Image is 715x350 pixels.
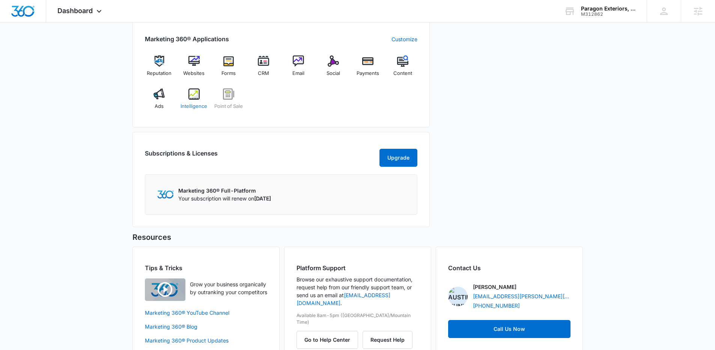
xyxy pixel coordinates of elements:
p: Your subscription will renew on [178,194,271,202]
a: Customize [391,35,417,43]
img: Austin Hunt [448,287,468,306]
a: Websites [179,55,208,82]
button: Upgrade [379,149,417,167]
a: Call Us Now [448,320,570,338]
span: Websites [183,70,205,77]
span: Content [393,70,412,77]
a: Content [388,55,417,82]
p: Available 8am-5pm ([GEOGRAPHIC_DATA]/Mountain Time) [297,312,419,326]
span: Forms [221,70,236,77]
h2: Marketing 360® Applications [145,34,229,43]
a: Social [319,55,348,82]
a: Reputation [145,55,174,82]
h2: Tips & Tricks [145,263,267,272]
h2: Platform Support [297,263,419,272]
a: Email [284,55,313,82]
span: [DATE] [254,195,271,202]
span: Email [292,70,304,77]
h5: Resources [132,232,583,243]
a: CRM [249,55,278,82]
button: Request Help [363,331,412,349]
span: CRM [258,70,269,77]
span: Point of Sale [214,103,243,110]
a: Forms [214,55,243,82]
a: Ads [145,88,174,115]
p: Marketing 360® Full-Platform [178,187,271,194]
h2: Subscriptions & Licenses [145,149,218,164]
p: Browse our exhaustive support documentation, request help from our friendly support team, or send... [297,275,419,307]
span: Payments [357,70,379,77]
span: Dashboard [57,7,93,15]
a: Point of Sale [214,88,243,115]
a: Marketing 360® Product Updates [145,337,267,344]
a: Payments [354,55,382,82]
span: Social [327,70,340,77]
span: Ads [155,103,164,110]
a: Request Help [363,337,412,343]
h2: Contact Us [448,263,570,272]
a: Go to Help Center [297,337,363,343]
img: Quick Overview Video [145,278,185,301]
img: Marketing 360 Logo [157,190,174,198]
a: Intelligence [179,88,208,115]
p: Grow your business organically by outranking your competitors [190,280,267,296]
p: [PERSON_NAME] [473,283,516,291]
a: [PHONE_NUMBER] [473,302,520,310]
span: Reputation [147,70,172,77]
span: Intelligence [181,103,207,110]
div: account id [581,12,636,17]
div: account name [581,6,636,12]
a: [EMAIL_ADDRESS][PERSON_NAME][DOMAIN_NAME] [473,292,570,300]
a: Marketing 360® YouTube Channel [145,309,267,317]
a: Marketing 360® Blog [145,323,267,331]
button: Go to Help Center [297,331,358,349]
